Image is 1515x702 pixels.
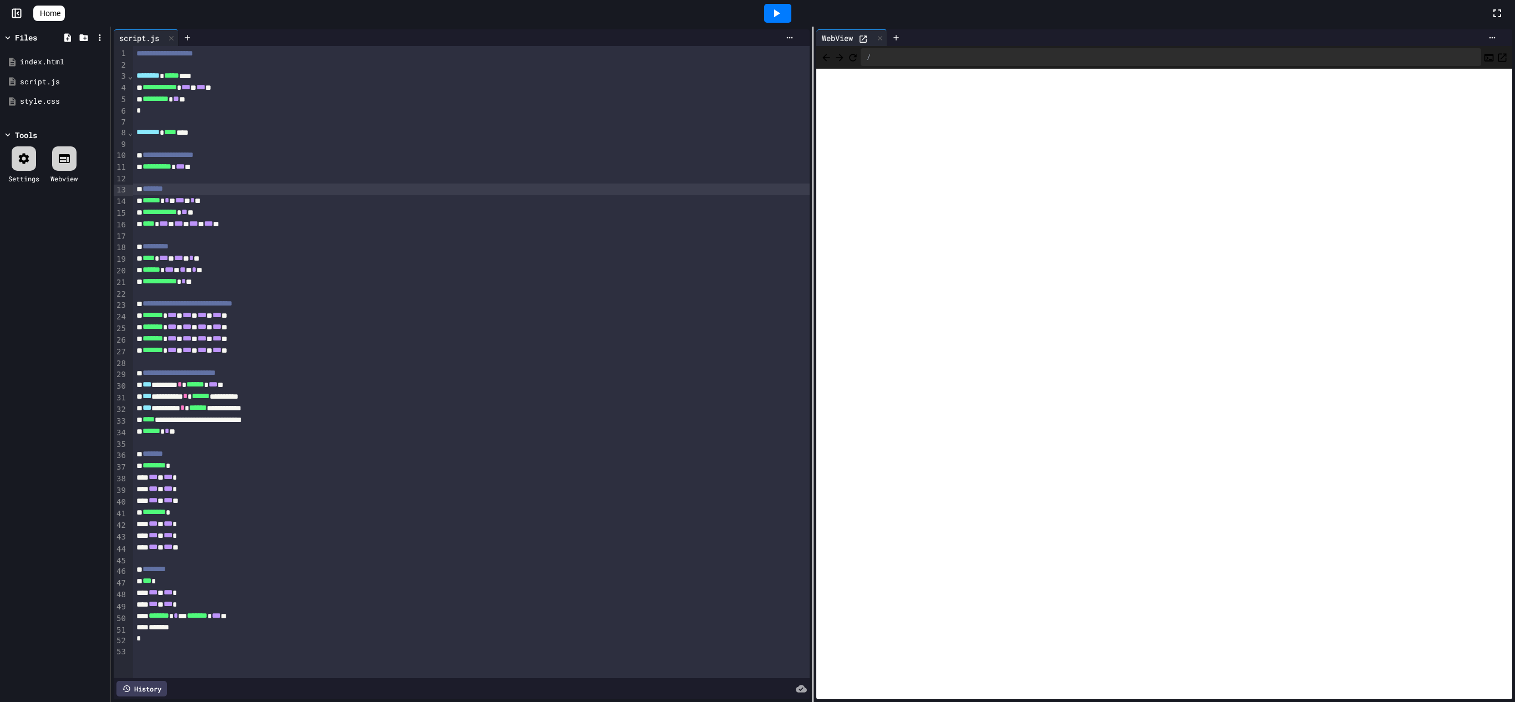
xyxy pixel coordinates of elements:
[816,69,1512,700] iframe: Web Preview
[114,602,128,613] div: 49
[15,32,37,43] div: Files
[114,474,128,485] div: 38
[114,578,128,589] div: 47
[114,439,128,450] div: 35
[114,393,128,404] div: 31
[114,48,128,60] div: 1
[114,242,128,254] div: 18
[114,428,128,439] div: 34
[114,208,128,220] div: 15
[114,335,128,347] div: 26
[114,589,128,601] div: 48
[114,196,128,208] div: 14
[128,128,133,137] span: Fold line
[114,32,165,44] div: script.js
[114,647,128,658] div: 53
[114,497,128,508] div: 40
[114,300,128,312] div: 23
[114,556,128,567] div: 45
[114,71,128,83] div: 3
[861,48,1481,66] div: /
[114,266,128,277] div: 20
[114,231,128,242] div: 17
[1483,50,1494,64] button: Console
[114,416,128,428] div: 33
[816,32,858,44] div: WebView
[847,50,858,64] button: Refresh
[15,129,37,141] div: Tools
[114,60,128,71] div: 2
[20,96,106,107] div: style.css
[114,83,128,94] div: 4
[128,72,133,80] span: Fold line
[114,94,128,106] div: 5
[114,450,128,462] div: 36
[114,162,128,174] div: 11
[33,6,65,21] a: Home
[114,462,128,474] div: 37
[114,220,128,231] div: 16
[114,254,128,266] div: 19
[8,174,39,184] div: Settings
[40,8,60,19] span: Home
[114,566,128,578] div: 46
[114,289,128,300] div: 22
[114,128,128,139] div: 8
[114,117,128,128] div: 7
[114,625,128,636] div: 51
[114,485,128,497] div: 39
[114,508,128,520] div: 41
[114,312,128,323] div: 24
[114,347,128,358] div: 27
[114,532,128,543] div: 43
[816,29,887,46] div: WebView
[116,681,167,696] div: History
[114,544,128,556] div: 44
[114,381,128,393] div: 30
[114,29,179,46] div: script.js
[114,106,128,117] div: 6
[20,57,106,68] div: index.html
[114,277,128,289] div: 21
[114,323,128,335] div: 25
[834,50,845,64] span: Forward
[114,520,128,532] div: 42
[114,174,128,185] div: 12
[821,50,832,64] span: Back
[114,139,128,150] div: 9
[50,174,78,184] div: Webview
[20,77,106,88] div: script.js
[114,369,128,381] div: 29
[114,185,128,196] div: 13
[114,635,128,647] div: 52
[1497,50,1508,64] button: Open in new tab
[114,613,128,625] div: 50
[114,358,128,369] div: 28
[114,150,128,162] div: 10
[114,404,128,416] div: 32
